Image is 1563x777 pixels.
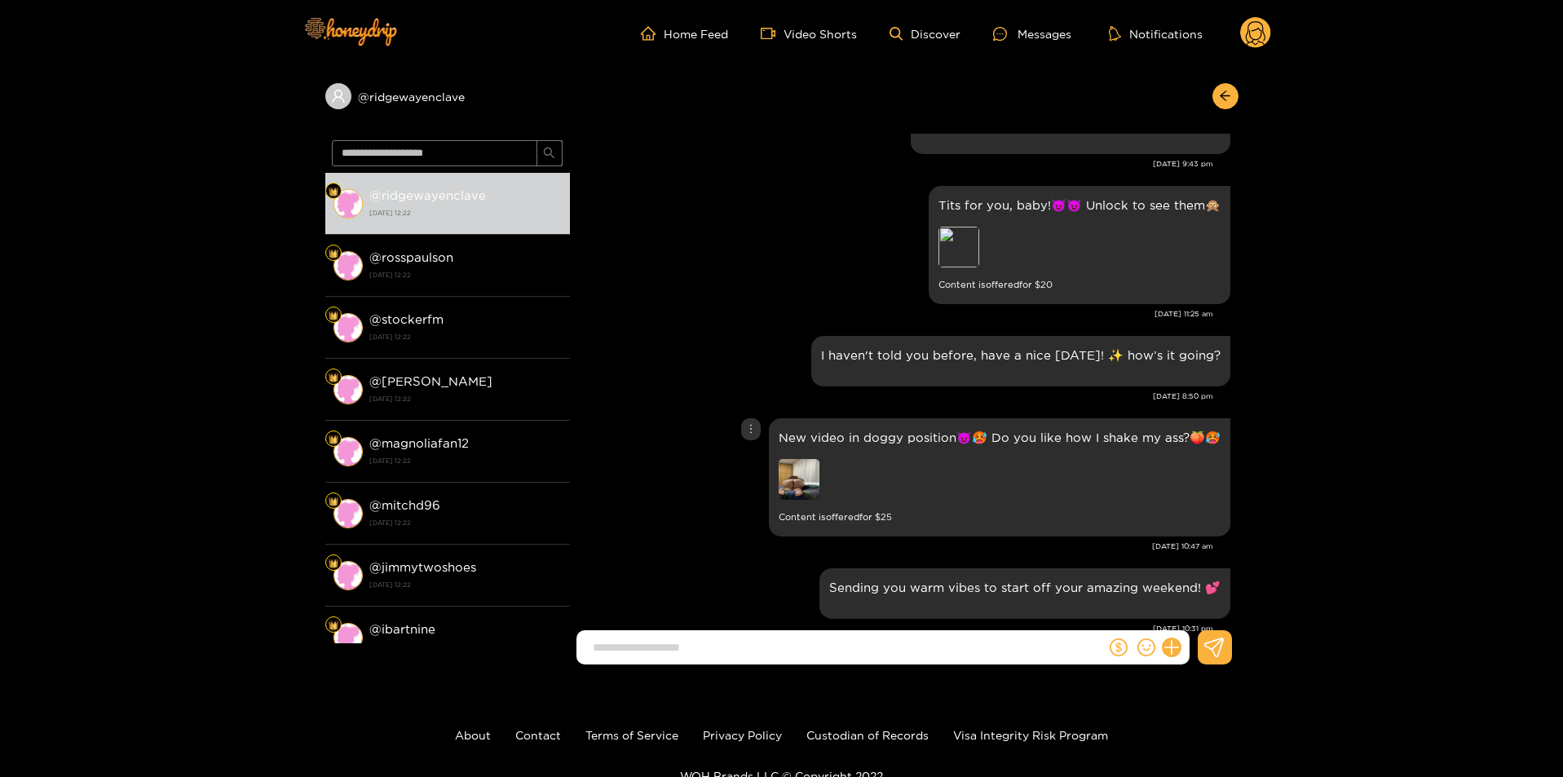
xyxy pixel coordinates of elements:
strong: @ ridgewayenclave [369,188,486,202]
span: search [543,147,555,161]
img: conversation [333,375,363,404]
div: [DATE] 8:50 pm [578,391,1213,402]
span: more [745,423,757,435]
img: conversation [333,499,363,528]
small: Content is offered for $ 20 [938,276,1221,294]
div: Jul. 26, 10:47 am [769,418,1230,536]
div: [DATE] 10:47 am [578,541,1213,552]
a: Discover [890,27,960,41]
a: Custodian of Records [806,729,929,741]
span: user [331,89,346,104]
div: [DATE] 9:43 pm [578,158,1213,170]
p: Sending you warm vibes to start off your amazing weekend! 💕 [829,578,1221,597]
button: search [536,140,563,166]
p: I haven't told you before, have a nice [DATE]! ✨ how’s it going? [821,346,1221,364]
a: Visa Integrity Risk Program [953,729,1108,741]
strong: [DATE] 12:22 [369,267,562,282]
button: Notifications [1104,25,1208,42]
strong: [DATE] 12:22 [369,329,562,344]
div: Jul. 25, 11:25 am [929,186,1230,304]
span: video-camera [761,26,784,41]
div: [DATE] 11:25 am [578,308,1213,320]
strong: @ jimmytwoshoes [369,560,476,574]
strong: @ magnoliafan12 [369,436,469,450]
img: Fan Level [329,497,338,506]
span: dollar [1110,638,1128,656]
div: Jul. 26, 10:31 pm [819,568,1230,619]
div: [DATE] 10:31 pm [578,623,1213,634]
img: Fan Level [329,187,338,196]
img: Fan Level [329,373,338,382]
strong: @ mitchd96 [369,498,440,512]
img: preview [779,459,819,500]
button: arrow-left [1212,83,1238,109]
strong: @ stockerfm [369,312,444,326]
a: Video Shorts [761,26,857,41]
img: conversation [333,189,363,219]
strong: @ rosspaulson [369,250,453,264]
strong: @ [PERSON_NAME] [369,374,492,388]
img: conversation [333,437,363,466]
strong: [DATE] 12:22 [369,391,562,406]
div: Messages [993,24,1071,43]
img: Fan Level [329,558,338,568]
strong: @ ibartnine [369,622,435,636]
img: Fan Level [329,620,338,630]
a: Terms of Service [585,729,678,741]
img: conversation [333,623,363,652]
small: Content is offered for $ 25 [779,508,1221,527]
img: Fan Level [329,435,338,444]
strong: [DATE] 12:22 [369,205,562,220]
img: Fan Level [329,249,338,258]
button: dollar [1106,635,1131,660]
a: Home Feed [641,26,728,41]
div: @ridgewayenclave [325,83,570,109]
a: Privacy Policy [703,729,782,741]
strong: [DATE] 12:22 [369,639,562,654]
img: conversation [333,313,363,342]
span: smile [1137,638,1155,656]
p: Tits for you, baby!😈😈 Unlock to see them🙊 [938,196,1221,214]
strong: [DATE] 12:22 [369,515,562,530]
p: New video in doggy position😈🥵 Do you like how I shake my ass?🍑🥵 [779,428,1221,447]
div: Jul. 25, 8:50 pm [811,336,1230,386]
strong: [DATE] 12:22 [369,453,562,468]
img: Fan Level [329,311,338,320]
strong: [DATE] 12:22 [369,577,562,592]
span: home [641,26,664,41]
img: conversation [333,561,363,590]
span: arrow-left [1219,90,1231,104]
a: About [455,729,491,741]
img: conversation [333,251,363,280]
a: Contact [515,729,561,741]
